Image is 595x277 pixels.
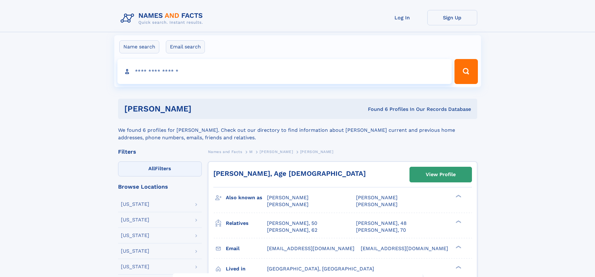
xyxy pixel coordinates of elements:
[361,245,448,251] span: [EMAIL_ADDRESS][DOMAIN_NAME]
[118,184,202,190] div: Browse Locations
[118,161,202,176] label: Filters
[117,59,452,84] input: search input
[166,40,205,53] label: Email search
[118,10,208,27] img: Logo Names and Facts
[267,266,374,272] span: [GEOGRAPHIC_DATA], [GEOGRAPHIC_DATA]
[121,249,149,254] div: [US_STATE]
[267,195,309,200] span: [PERSON_NAME]
[121,233,149,238] div: [US_STATE]
[454,245,462,249] div: ❯
[208,148,242,156] a: Names and Facts
[300,150,334,154] span: [PERSON_NAME]
[118,149,202,155] div: Filters
[410,167,472,182] a: View Profile
[267,201,309,207] span: [PERSON_NAME]
[226,264,267,274] h3: Lived in
[148,166,155,171] span: All
[454,194,462,198] div: ❯
[260,148,293,156] a: [PERSON_NAME]
[121,202,149,207] div: [US_STATE]
[260,150,293,154] span: [PERSON_NAME]
[124,105,280,113] h1: [PERSON_NAME]
[267,245,355,251] span: [EMAIL_ADDRESS][DOMAIN_NAME]
[267,227,317,234] a: [PERSON_NAME], 62
[249,150,253,154] span: M
[356,195,398,200] span: [PERSON_NAME]
[121,217,149,222] div: [US_STATE]
[427,10,477,25] a: Sign Up
[249,148,253,156] a: M
[356,220,407,227] a: [PERSON_NAME], 48
[377,10,427,25] a: Log In
[213,170,366,177] a: [PERSON_NAME], Age [DEMOGRAPHIC_DATA]
[226,218,267,229] h3: Relatives
[426,167,456,182] div: View Profile
[280,106,471,113] div: Found 6 Profiles In Our Records Database
[226,243,267,254] h3: Email
[356,201,398,207] span: [PERSON_NAME]
[454,59,478,84] button: Search Button
[356,227,406,234] a: [PERSON_NAME], 70
[454,220,462,224] div: ❯
[119,40,159,53] label: Name search
[454,265,462,269] div: ❯
[121,264,149,269] div: [US_STATE]
[267,220,317,227] a: [PERSON_NAME], 50
[118,119,477,141] div: We found 6 profiles for [PERSON_NAME]. Check out our directory to find information about [PERSON_...
[226,192,267,203] h3: Also known as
